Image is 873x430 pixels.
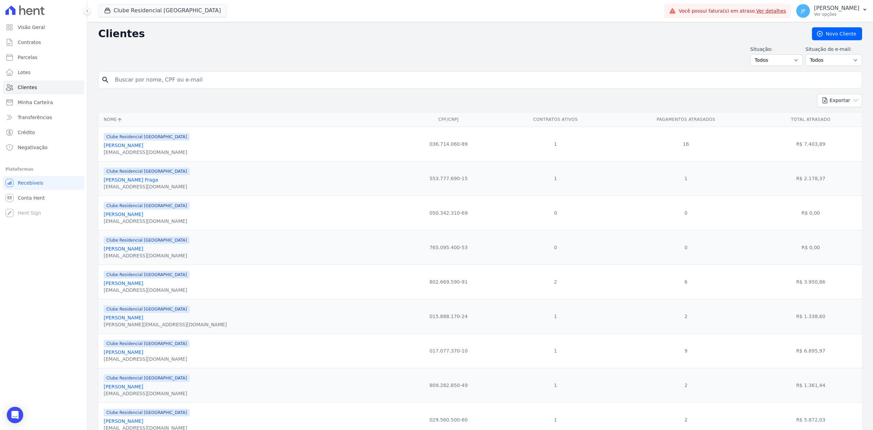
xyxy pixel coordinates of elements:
button: Clube Residencial [GEOGRAPHIC_DATA] [98,4,227,17]
td: R$ 6.895,97 [759,333,862,368]
span: Clube Residencial [GEOGRAPHIC_DATA] [104,236,190,244]
span: Contratos [18,39,41,46]
span: Clube Residencial [GEOGRAPHIC_DATA] [104,202,190,210]
a: [PERSON_NAME] [104,315,143,320]
td: 765.095.400-53 [399,230,499,264]
span: Crédito [18,129,35,136]
h2: Clientes [98,28,801,40]
td: 1 [499,333,613,368]
td: 1 [612,161,759,196]
td: 036.714.060-89 [399,127,499,161]
td: 0 [499,230,613,264]
td: 0 [612,196,759,230]
div: [PERSON_NAME][EMAIL_ADDRESS][DOMAIN_NAME] [104,321,227,328]
div: [EMAIL_ADDRESS][DOMAIN_NAME] [104,149,190,156]
td: R$ 3.950,86 [759,264,862,299]
label: Situação do e-mail: [805,46,862,53]
p: Ver opções [814,12,859,17]
span: Conta Hent [18,195,45,201]
td: 6 [612,264,759,299]
span: Clube Residencial [GEOGRAPHIC_DATA] [104,409,190,416]
span: Clientes [18,84,37,91]
a: Novo Cliente [812,27,862,40]
a: Crédito [3,126,84,139]
td: 9 [612,333,759,368]
a: [PERSON_NAME] [104,384,143,389]
label: Situação: [750,46,803,53]
div: [EMAIL_ADDRESS][DOMAIN_NAME] [104,183,190,190]
span: Transferências [18,114,52,121]
span: Clube Residencial [GEOGRAPHIC_DATA] [104,168,190,175]
div: [EMAIL_ADDRESS][DOMAIN_NAME] [104,390,190,397]
a: [PERSON_NAME] [104,418,143,424]
span: Visão Geral [18,24,45,31]
td: 0 [499,196,613,230]
a: Ver detalhes [756,8,786,14]
a: Recebíveis [3,176,84,190]
a: [PERSON_NAME] [104,349,143,355]
span: Clube Residencial [GEOGRAPHIC_DATA] [104,271,190,278]
td: R$ 0,00 [759,196,862,230]
span: Clube Residencial [GEOGRAPHIC_DATA] [104,305,190,313]
td: 809.282.850-49 [399,368,499,402]
td: 050.342.310-69 [399,196,499,230]
button: Exportar [817,94,862,107]
a: Minha Carteira [3,96,84,109]
td: R$ 1.361,44 [759,368,862,402]
a: Negativação [3,141,84,154]
td: 017.077.370-10 [399,333,499,368]
td: 802.669.590-91 [399,264,499,299]
td: 2 [612,299,759,333]
td: 1 [499,161,613,196]
a: Lotes [3,66,84,79]
td: 1 [499,127,613,161]
a: [PERSON_NAME] [104,281,143,286]
a: Transferências [3,111,84,124]
td: 2 [612,368,759,402]
td: R$ 7.403,89 [759,127,862,161]
span: Lotes [18,69,31,76]
div: Plataformas [5,165,82,173]
div: [EMAIL_ADDRESS][DOMAIN_NAME] [104,252,190,259]
div: Open Intercom Messenger [7,407,23,423]
button: JP [PERSON_NAME] Ver opções [791,1,873,20]
span: Clube Residencial [GEOGRAPHIC_DATA] [104,133,190,141]
td: 0 [612,230,759,264]
td: 553.777.690-15 [399,161,499,196]
td: 16 [612,127,759,161]
th: Pagamentos Atrasados [612,113,759,127]
span: Parcelas [18,54,38,61]
a: Clientes [3,81,84,94]
span: Você possui fatura(s) em atraso. [679,8,786,15]
a: [PERSON_NAME] Fraga [104,177,158,183]
span: Clube Residencial [GEOGRAPHIC_DATA] [104,340,190,347]
a: Contratos [3,35,84,49]
span: Negativação [18,144,48,151]
td: R$ 0,00 [759,230,862,264]
div: [EMAIL_ADDRESS][DOMAIN_NAME] [104,287,190,293]
div: [EMAIL_ADDRESS][DOMAIN_NAME] [104,356,190,362]
th: Total Atrasado [759,113,862,127]
td: R$ 1.338,60 [759,299,862,333]
th: Nome [98,113,399,127]
span: JP [801,9,805,13]
td: 1 [499,299,613,333]
span: Recebíveis [18,180,43,186]
a: Parcelas [3,51,84,64]
a: Conta Hent [3,191,84,205]
td: 1 [499,368,613,402]
th: CPF/CNPJ [399,113,499,127]
td: R$ 2.178,37 [759,161,862,196]
input: Buscar por nome, CPF ou e-mail [111,73,859,87]
div: [EMAIL_ADDRESS][DOMAIN_NAME] [104,218,190,225]
span: Clube Residencial [GEOGRAPHIC_DATA] [104,374,190,382]
a: [PERSON_NAME] [104,246,143,252]
a: [PERSON_NAME] [104,212,143,217]
a: [PERSON_NAME] [104,143,143,148]
td: 015.888.170-24 [399,299,499,333]
a: Visão Geral [3,20,84,34]
i: search [101,76,109,84]
span: Minha Carteira [18,99,53,106]
p: [PERSON_NAME] [814,5,859,12]
td: 2 [499,264,613,299]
